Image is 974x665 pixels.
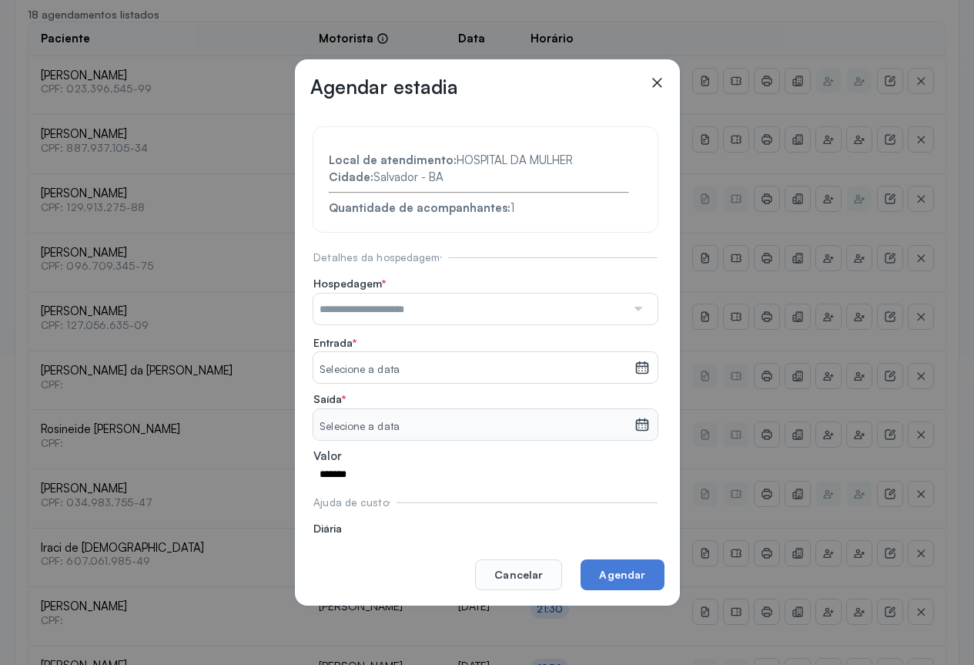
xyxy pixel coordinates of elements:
span: Saída [313,392,346,406]
button: Agendar [581,559,664,590]
div: 1 [329,200,629,217]
strong: Cidade: [329,170,373,184]
small: Selecione a data [320,419,628,435]
div: Salvador - BA [329,169,629,186]
span: Detalhes da hospedagem [313,251,440,264]
small: Selecione a data [320,362,628,378]
strong: Local de atendimento: [329,153,457,167]
span: Hospedagem [313,277,386,291]
div: HOSPITAL DA MULHER [329,152,629,170]
h3: Agendar estadia [310,75,458,99]
span: Ajuda de custo [313,496,388,509]
span: Valor [313,449,342,464]
button: Cancelar [475,559,562,590]
span: Entrada [313,336,356,350]
strong: Quantidade de acompanhantes: [329,200,510,215]
span: Diária [313,522,342,536]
